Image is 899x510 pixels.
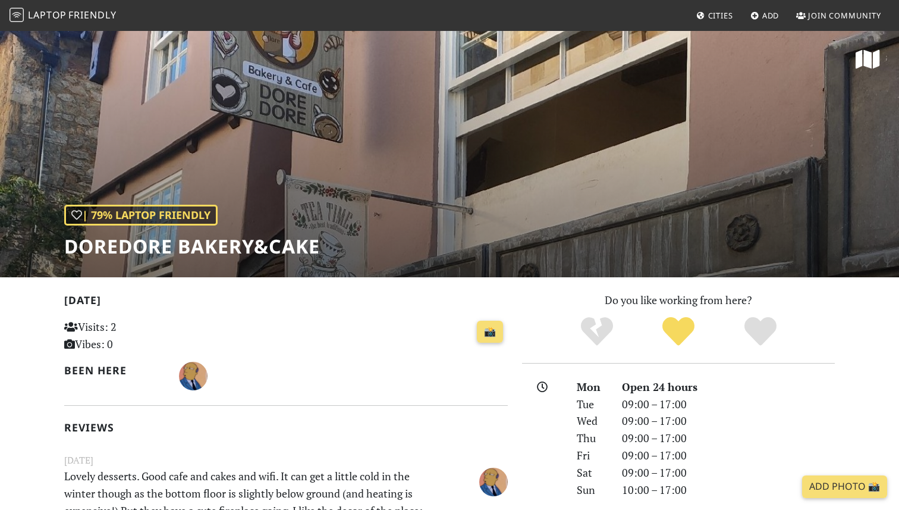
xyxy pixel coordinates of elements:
[570,464,615,481] div: Sat
[64,235,320,258] h1: DoreDore Bakery&Cake
[802,475,887,498] a: Add Photo 📸
[57,453,515,468] small: [DATE]
[479,473,508,487] span: Sophia J.
[64,364,165,377] h2: Been here
[615,430,842,447] div: 09:00 – 17:00
[522,292,835,309] p: Do you like working from here?
[615,464,842,481] div: 09:00 – 17:00
[691,5,738,26] a: Cities
[179,362,208,390] img: 3774-sophia.jpg
[615,396,842,413] div: 09:00 – 17:00
[746,5,784,26] a: Add
[570,378,615,396] div: Mon
[708,10,733,21] span: Cities
[570,430,615,447] div: Thu
[64,205,218,226] div: | 79% Laptop Friendly
[719,315,801,348] div: Definitely!
[28,8,67,21] span: Laptop
[68,8,116,21] span: Friendly
[615,447,842,464] div: 09:00 – 17:00
[556,315,638,348] div: No
[179,368,208,382] span: Sophia J.
[64,294,508,311] h2: [DATE]
[570,396,615,413] div: Tue
[479,468,508,496] img: 3774-sophia.jpg
[570,412,615,430] div: Wed
[615,481,842,499] div: 10:00 – 17:00
[615,412,842,430] div: 09:00 – 17:00
[615,378,842,396] div: Open 24 hours
[570,481,615,499] div: Sun
[64,318,203,353] p: Visits: 2 Vibes: 0
[10,8,24,22] img: LaptopFriendly
[477,321,503,343] a: 📸
[10,5,117,26] a: LaptopFriendly LaptopFriendly
[808,10,881,21] span: Join Community
[762,10,779,21] span: Add
[570,447,615,464] div: Fri
[791,5,886,26] a: Join Community
[64,421,508,434] h2: Reviews
[637,315,719,348] div: Yes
